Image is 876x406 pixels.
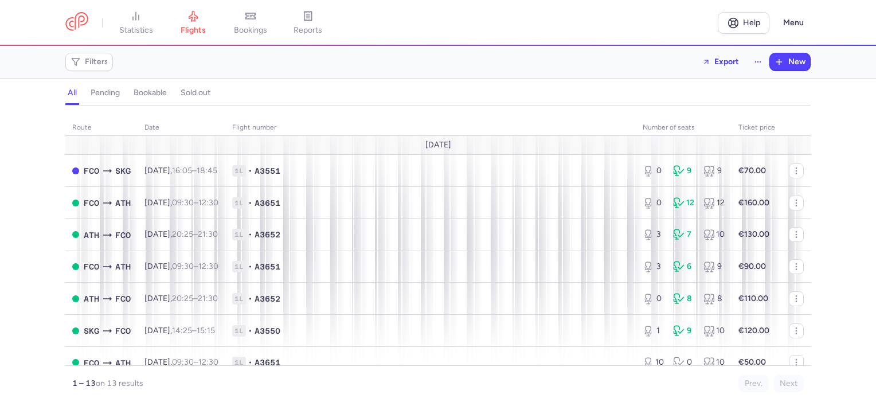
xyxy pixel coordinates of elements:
span: • [248,357,252,368]
div: 10 [703,325,725,337]
span: • [248,197,252,209]
span: 1L [232,261,246,272]
time: 09:30 [172,198,194,208]
div: 10 [703,229,725,240]
strong: €110.00 [738,294,768,303]
span: – [172,229,218,239]
span: flights [181,25,206,36]
time: 16:05 [172,166,192,175]
div: 0 [643,165,664,177]
div: 0 [673,357,694,368]
div: 10 [643,357,664,368]
th: route [65,119,138,136]
h4: all [68,88,77,98]
div: 12 [703,197,725,209]
span: A3651 [255,357,280,368]
span: Filters [85,57,108,67]
div: 3 [643,261,664,272]
span: 1L [232,197,246,209]
time: 21:30 [198,229,218,239]
span: [DATE] [425,140,451,150]
span: A3551 [255,165,280,177]
span: – [172,166,217,175]
th: number of seats [636,119,732,136]
time: 12:30 [198,261,218,271]
time: 09:30 [172,261,194,271]
span: [DATE], [144,198,218,208]
time: 20:25 [172,294,193,303]
span: Export [714,57,739,66]
span: FCO [84,197,99,209]
strong: €90.00 [738,261,766,271]
span: A3652 [255,293,280,304]
span: ATH [115,197,131,209]
div: 0 [643,197,664,209]
span: – [172,326,215,335]
span: – [172,261,218,271]
span: bookings [234,25,267,36]
th: Ticket price [732,119,782,136]
time: 14:25 [172,326,192,335]
span: SKG [115,165,131,177]
h4: pending [91,88,120,98]
a: statistics [107,10,165,36]
strong: 1 – 13 [72,378,96,388]
span: • [248,261,252,272]
span: on 13 results [96,378,143,388]
span: statistics [119,25,153,36]
span: 1L [232,293,246,304]
time: 15:15 [197,326,215,335]
strong: €120.00 [738,326,769,335]
button: Next [773,375,804,392]
time: 12:30 [198,198,218,208]
button: New [770,53,810,71]
div: 10 [703,357,725,368]
button: Prev. [738,375,769,392]
span: 1L [232,357,246,368]
span: [DATE], [144,357,218,367]
span: New [788,57,805,67]
th: Flight number [225,119,636,136]
span: SKG [84,325,99,337]
a: reports [279,10,337,36]
span: FCO [115,325,131,337]
button: Filters [66,53,112,71]
span: [DATE], [144,294,218,303]
a: bookings [222,10,279,36]
div: 8 [703,293,725,304]
button: Export [695,53,746,71]
a: flights [165,10,222,36]
th: date [138,119,225,136]
time: 09:30 [172,357,194,367]
span: [DATE], [144,166,217,175]
div: 6 [673,261,694,272]
div: 7 [673,229,694,240]
span: Help [743,18,760,27]
strong: €70.00 [738,166,766,175]
h4: bookable [134,88,167,98]
span: • [248,229,252,240]
span: 1L [232,325,246,337]
span: – [172,294,218,303]
strong: €160.00 [738,198,769,208]
span: ATH [115,357,131,369]
span: A3550 [255,325,280,337]
span: 1L [232,229,246,240]
div: 8 [673,293,694,304]
strong: €50.00 [738,357,766,367]
time: 12:30 [198,357,218,367]
div: 0 [643,293,664,304]
span: ATH [115,260,131,273]
span: FCO [115,229,131,241]
time: 21:30 [198,294,218,303]
span: A3652 [255,229,280,240]
span: FCO [84,357,99,369]
span: – [172,198,218,208]
a: Help [718,12,769,34]
div: 9 [673,165,694,177]
span: FCO [84,260,99,273]
h4: sold out [181,88,210,98]
span: A3651 [255,261,280,272]
button: Menu [776,12,811,34]
a: CitizenPlane red outlined logo [65,12,88,33]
